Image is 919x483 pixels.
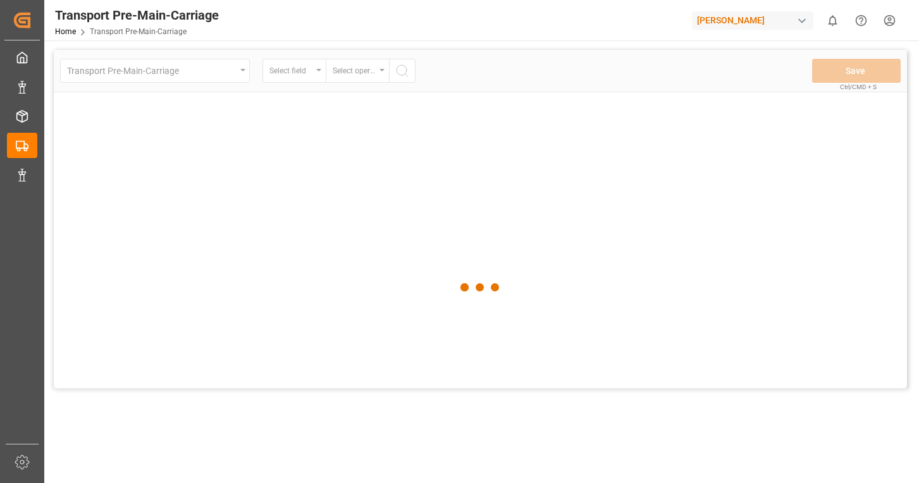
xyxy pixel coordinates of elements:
[847,6,875,35] button: Help Center
[55,27,76,36] a: Home
[818,6,847,35] button: show 0 new notifications
[692,8,818,32] button: [PERSON_NAME]
[55,6,219,25] div: Transport Pre-Main-Carriage
[692,11,813,30] div: [PERSON_NAME]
